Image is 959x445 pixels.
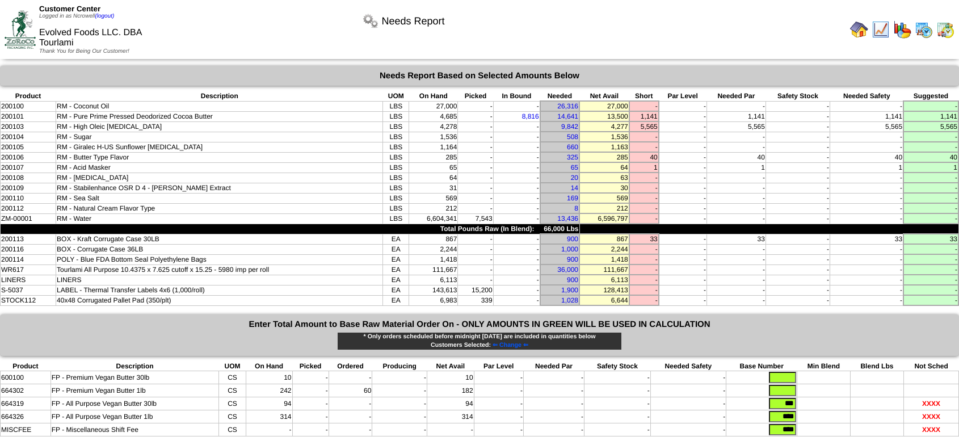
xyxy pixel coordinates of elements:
[765,203,830,213] td: -
[409,285,458,295] td: 143,613
[706,111,765,121] td: 1,141
[579,173,629,183] td: 63
[706,234,765,244] td: 33
[830,173,903,183] td: -
[706,173,765,183] td: -
[39,5,100,13] span: Customer Center
[1,121,56,132] td: 200103
[706,295,765,305] td: -
[629,213,659,224] td: -
[1,244,56,254] td: 200116
[409,234,458,244] td: 867
[659,101,707,111] td: -
[903,142,958,152] td: -
[409,101,458,111] td: 27,000
[850,20,868,39] img: home.gif
[706,275,765,285] td: -
[579,193,629,203] td: 569
[409,111,458,121] td: 4,685
[458,265,493,275] td: -
[659,254,707,265] td: -
[659,295,707,305] td: -
[493,91,540,101] th: In Bound
[493,342,528,349] span: ⇐ Change ⇐
[629,203,659,213] td: -
[493,295,540,305] td: -
[381,15,444,27] span: Needs Report
[629,111,659,121] td: 1,141
[493,234,540,244] td: -
[830,285,903,295] td: -
[383,254,409,265] td: EA
[557,112,578,120] a: 14,641
[383,111,409,121] td: LBS
[659,173,707,183] td: -
[765,173,830,183] td: -
[1,265,56,275] td: WR617
[903,111,958,121] td: 1,141
[872,20,890,39] img: line_graph.gif
[493,132,540,142] td: -
[56,121,383,132] td: RM - High Oleic [MEDICAL_DATA]
[765,101,830,111] td: -
[493,162,540,173] td: -
[1,203,56,213] td: 200112
[706,265,765,275] td: -
[458,254,493,265] td: -
[493,265,540,275] td: -
[409,193,458,203] td: 569
[659,285,707,295] td: -
[629,121,659,132] td: 5,565
[458,101,493,111] td: -
[493,173,540,183] td: -
[830,162,903,173] td: 1
[706,101,765,111] td: -
[56,285,383,295] td: LABEL - Thermal Transfer Labels 4x6 (1,000/roll)
[458,111,493,121] td: -
[5,10,36,48] img: ZoRoCo_Logo(Green%26Foil)%20jpg.webp
[458,121,493,132] td: -
[409,183,458,193] td: 31
[765,285,830,295] td: -
[830,101,903,111] td: -
[458,173,493,183] td: -
[579,111,629,121] td: 13,500
[1,111,56,121] td: 200101
[629,234,659,244] td: 33
[56,295,383,305] td: 40x48 Corrugated Pallet Pad (350/plt)
[56,142,383,152] td: RM - Giralec H-US Sunflower [MEDICAL_DATA]
[659,244,707,254] td: -
[1,162,56,173] td: 200107
[659,213,707,224] td: -
[383,244,409,254] td: EA
[579,244,629,254] td: 2,244
[579,203,629,213] td: 212
[1,193,56,203] td: 200110
[659,234,707,244] td: -
[56,162,383,173] td: RM - Acid Masker
[579,101,629,111] td: 27,000
[579,234,629,244] td: 867
[409,275,458,285] td: 6,113
[830,275,903,285] td: -
[383,91,409,101] th: UOM
[571,184,578,192] a: 14
[1,285,56,295] td: S-5037
[903,285,958,295] td: -
[579,254,629,265] td: 1,418
[830,152,903,162] td: 40
[458,203,493,213] td: -
[903,213,958,224] td: -
[765,254,830,265] td: -
[629,173,659,183] td: -
[903,183,958,193] td: -
[659,265,707,275] td: -
[629,275,659,285] td: -
[56,101,383,111] td: RM - Coconut Oil
[659,91,707,101] th: Par Level
[765,265,830,275] td: -
[561,286,578,294] a: 1,900
[409,173,458,183] td: 64
[579,295,629,305] td: 6,644
[409,295,458,305] td: 6,983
